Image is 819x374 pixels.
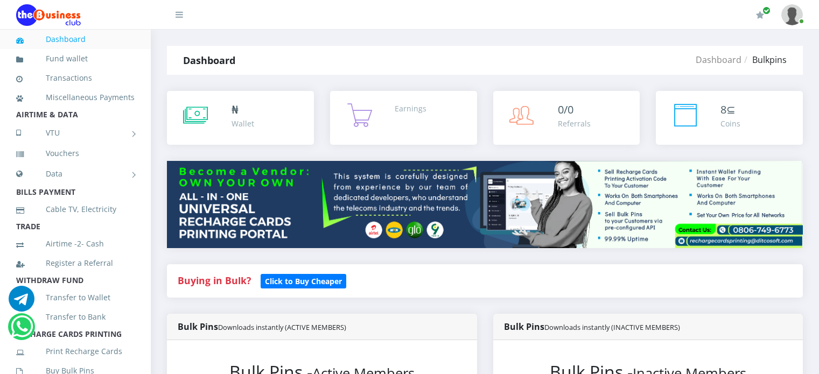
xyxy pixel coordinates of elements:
a: Chat for support [11,322,33,340]
li: Bulkpins [741,53,787,66]
a: Miscellaneous Payments [16,85,135,110]
a: Airtime -2- Cash [16,231,135,256]
div: ₦ [232,102,254,118]
a: Cable TV, Electricity [16,197,135,222]
span: 8 [720,102,726,117]
a: ₦ Wallet [167,91,314,145]
div: Wallet [232,118,254,129]
img: User [781,4,803,25]
a: Chat for support [9,294,34,312]
strong: Dashboard [183,54,235,67]
a: Earnings [330,91,477,145]
div: Earnings [395,103,426,114]
a: Register a Referral [16,251,135,276]
div: Referrals [558,118,591,129]
a: Data [16,160,135,187]
a: VTU [16,119,135,146]
span: Renew/Upgrade Subscription [762,6,771,15]
strong: Bulk Pins [504,321,680,333]
img: Logo [16,4,81,26]
strong: Buying in Bulk? [178,274,251,287]
a: 0/0 Referrals [493,91,640,145]
span: 0/0 [558,102,573,117]
div: ⊆ [720,102,740,118]
small: Downloads instantly (INACTIVE MEMBERS) [544,322,680,332]
a: Transfer to Wallet [16,285,135,310]
a: Transactions [16,66,135,90]
a: Dashboard [16,27,135,52]
strong: Bulk Pins [178,321,346,333]
a: Vouchers [16,141,135,166]
img: multitenant_rcp.png [167,161,803,248]
div: Coins [720,118,740,129]
b: Click to Buy Cheaper [265,276,342,286]
a: Fund wallet [16,46,135,71]
a: Click to Buy Cheaper [261,274,346,287]
small: Downloads instantly (ACTIVE MEMBERS) [218,322,346,332]
a: Print Recharge Cards [16,339,135,364]
a: Transfer to Bank [16,305,135,329]
a: Dashboard [696,54,741,66]
i: Renew/Upgrade Subscription [756,11,764,19]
